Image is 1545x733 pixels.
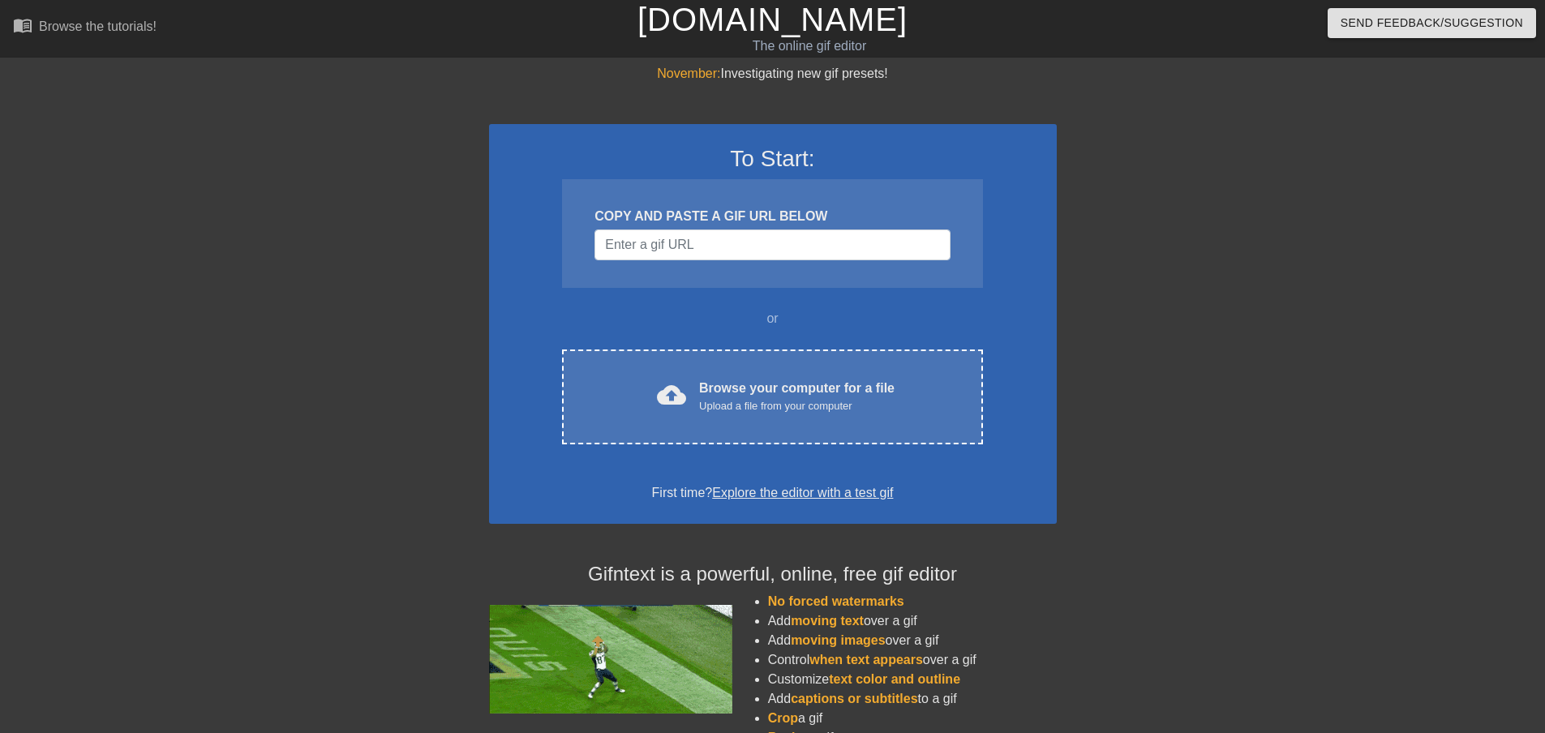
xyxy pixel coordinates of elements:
[637,2,908,37] a: [DOMAIN_NAME]
[768,650,1057,670] li: Control over a gif
[594,229,950,260] input: Username
[768,611,1057,631] li: Add over a gif
[768,594,904,608] span: No forced watermarks
[489,64,1057,84] div: Investigating new gif presets!
[809,653,923,667] span: when text appears
[13,15,157,41] a: Browse the tutorials!
[13,15,32,35] span: menu_book
[768,689,1057,709] li: Add to a gif
[791,614,864,628] span: moving text
[699,379,895,414] div: Browse your computer for a file
[791,692,917,705] span: captions or subtitles
[1328,8,1536,38] button: Send Feedback/Suggestion
[489,605,732,714] img: football_small.gif
[523,36,1096,56] div: The online gif editor
[768,709,1057,728] li: a gif
[489,563,1057,586] h4: Gifntext is a powerful, online, free gif editor
[768,670,1057,689] li: Customize
[39,19,157,33] div: Browse the tutorials!
[531,309,1015,328] div: or
[657,380,686,409] span: cloud_upload
[510,483,1036,503] div: First time?
[791,633,885,647] span: moving images
[699,398,895,414] div: Upload a file from your computer
[768,711,798,725] span: Crop
[712,486,893,499] a: Explore the editor with a test gif
[768,631,1057,650] li: Add over a gif
[1341,13,1523,33] span: Send Feedback/Suggestion
[510,145,1036,173] h3: To Start:
[829,672,960,686] span: text color and outline
[657,66,720,80] span: November:
[594,207,950,226] div: COPY AND PASTE A GIF URL BELOW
